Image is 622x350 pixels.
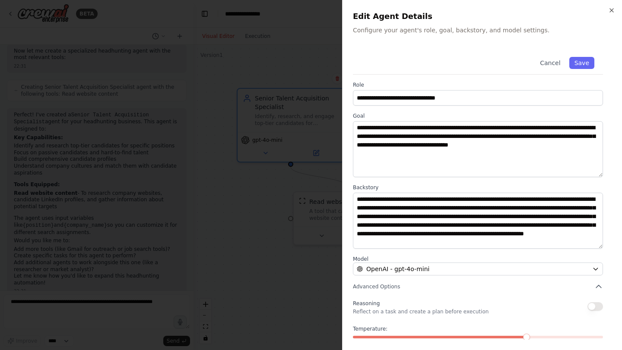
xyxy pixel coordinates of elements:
label: Model [353,256,603,262]
p: Configure your agent's role, goal, backstory, and model settings. [353,26,612,34]
span: OpenAI - gpt-4o-mini [366,265,429,273]
button: OpenAI - gpt-4o-mini [353,262,603,275]
h2: Edit Agent Details [353,10,612,22]
label: Backstory [353,184,603,191]
label: Goal [353,112,603,119]
span: Advanced Options [353,283,400,290]
span: Reasoning [353,300,380,306]
button: Cancel [535,57,565,69]
p: Reflect on a task and create a plan before execution [353,308,489,315]
span: Temperature: [353,325,387,332]
button: Save [569,57,594,69]
label: Role [353,81,603,88]
button: Advanced Options [353,282,603,291]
